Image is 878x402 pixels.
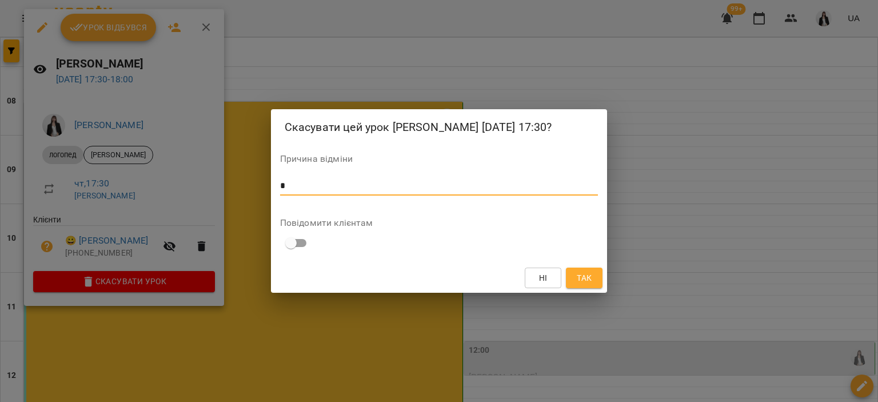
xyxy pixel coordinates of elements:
span: Так [577,271,592,285]
label: Повідомити клієнтам [280,218,598,228]
label: Причина відміни [280,154,598,164]
span: Ні [539,271,548,285]
button: Так [566,268,602,288]
button: Ні [525,268,561,288]
h2: Скасувати цей урок [PERSON_NAME] [DATE] 17:30? [285,118,593,136]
